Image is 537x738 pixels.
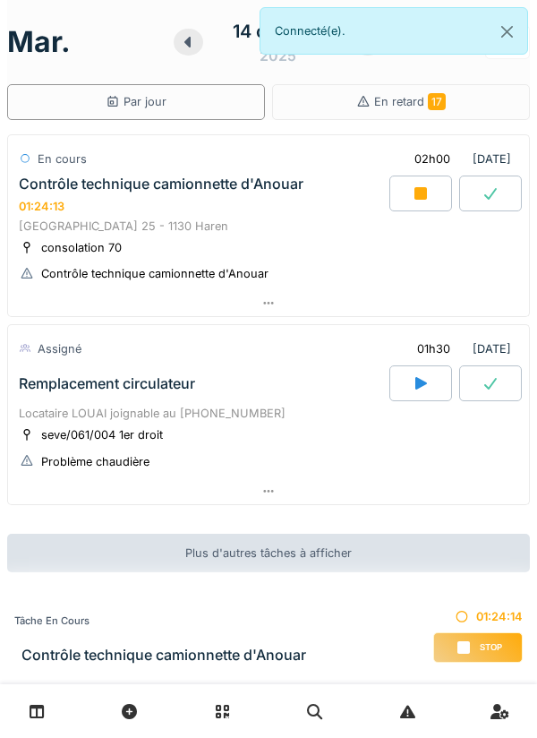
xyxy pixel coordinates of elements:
[41,426,163,443] div: seve/061/004 1er droit
[14,614,306,629] div: Tâche en cours
[417,340,450,357] div: 01h30
[233,18,323,45] div: 14 octobre
[374,95,446,108] span: En retard
[260,7,528,55] div: Connecté(e).
[19,176,303,193] div: Contrôle technique camionnette d'Anouar
[41,453,149,470] div: Problème chaudière
[487,8,527,56] button: Close
[19,200,64,213] div: 01:24:13
[38,150,87,167] div: En cours
[399,142,518,176] div: [DATE]
[480,641,502,654] span: Stop
[41,239,122,256] div: consolation 70
[41,265,268,282] div: Contrôle technique camionnette d'Anouar
[260,45,296,66] div: 2025
[414,150,450,167] div: 02h00
[433,608,523,625] div: 01:24:14
[19,405,518,422] div: Locataire LOUAI joignable au [PHONE_NUMBER]
[428,93,446,110] span: 17
[402,332,518,365] div: [DATE]
[21,647,306,664] h3: Contrôle technique camionnette d'Anouar
[19,375,195,392] div: Remplacement circulateur
[38,340,81,357] div: Assigné
[19,218,518,235] div: [GEOGRAPHIC_DATA] 25 - 1130 Haren
[7,534,530,572] div: Plus d'autres tâches à afficher
[7,25,71,59] h1: mar.
[106,93,166,110] div: Par jour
